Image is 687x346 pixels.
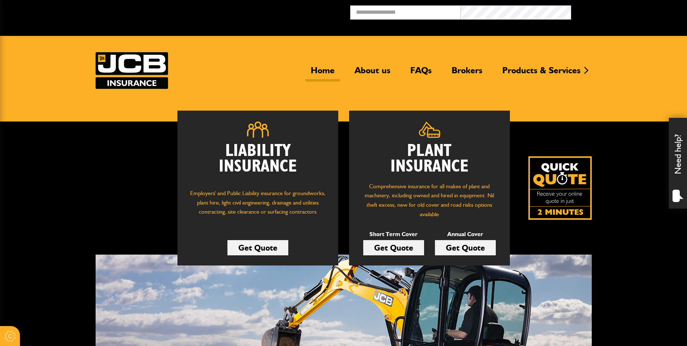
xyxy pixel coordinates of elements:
h2: Plant Insurance [360,143,499,174]
div: Need help? [669,118,687,209]
a: FAQs [405,65,437,82]
a: Get Quote [435,240,496,255]
a: Get Quote [227,240,288,255]
a: Products & Services [497,65,586,82]
p: Comprehensive insurance for all makes of plant and machinery, including owned and hired in equipm... [360,182,499,219]
a: JCB Insurance Services [96,52,168,89]
p: Short Term Cover [363,230,424,239]
a: About us [349,65,396,82]
p: Annual Cover [435,230,496,239]
img: Quick Quote [528,156,592,220]
p: Employers' and Public Liability insurance for groundworks, plant hire, light civil engineering, d... [188,189,327,223]
a: Brokers [446,65,488,82]
a: Home [305,65,340,82]
h2: Liability Insurance [188,143,327,182]
a: Get your insurance quote isn just 2-minutes [528,156,592,220]
img: JCB Insurance Services logo [96,52,168,89]
a: Get Quote [363,240,424,255]
button: Broker Login [571,5,682,17]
